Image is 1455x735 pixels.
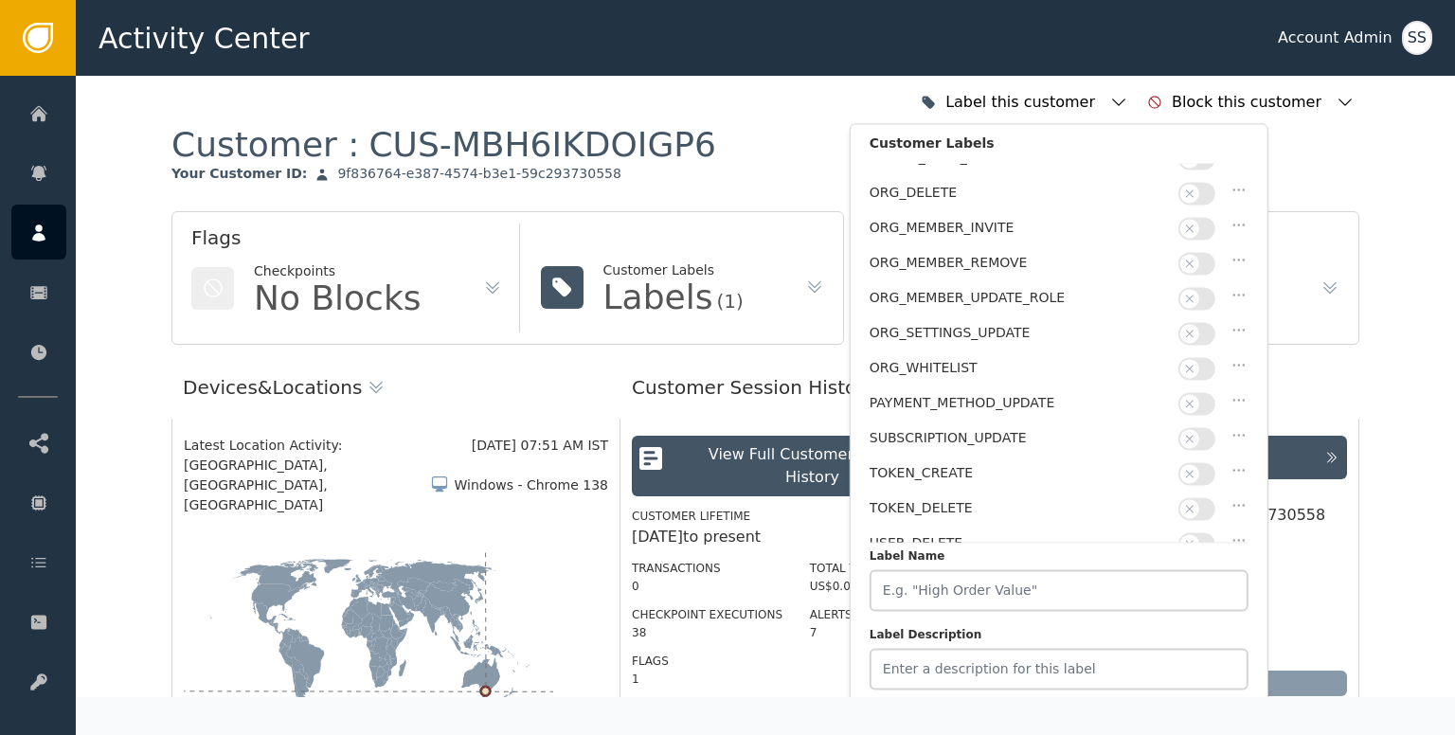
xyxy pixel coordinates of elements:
[632,373,875,402] div: Customer Session History
[99,17,310,60] span: Activity Center
[191,224,502,261] div: Flags
[870,547,1248,569] label: Label Name
[368,123,715,166] div: CUS-MBH6IKDOIGP6
[254,281,422,315] div: No Blocks
[916,81,1133,123] button: Label this customer
[632,578,782,595] div: 0
[184,436,472,456] div: Latest Location Activity:
[171,166,307,183] div: Your Customer ID :
[679,443,945,489] div: View Full Customer Session History
[632,624,782,641] div: 38
[184,456,430,515] span: [GEOGRAPHIC_DATA], [GEOGRAPHIC_DATA], [GEOGRAPHIC_DATA]
[870,569,1248,611] input: E.g. "High Order Value"
[810,562,978,575] label: Total Transactions Value
[716,292,743,311] div: (1)
[603,280,713,314] div: Labels
[870,323,1169,343] div: ORG_SETTINGS_UPDATE
[870,533,1169,553] div: USER_DELETE
[254,261,422,281] div: Checkpoints
[870,253,1169,273] div: ORG_MEMBER_REMOVE
[870,183,1169,203] div: ORG_DELETE
[810,608,906,621] label: Alerts Created
[870,358,1169,378] div: ORG_WHITELIST
[1172,91,1326,114] div: Block this customer
[183,373,362,402] div: Devices & Locations
[870,648,1248,690] input: Enter a description for this label
[1278,27,1392,49] div: Account Admin
[632,562,721,575] label: Transactions
[171,123,716,166] div: Customer :
[870,626,1248,648] label: Label Description
[632,654,669,668] label: Flags
[632,608,782,621] label: Checkpoint Executions
[870,428,1169,448] div: SUBSCRIPTION_UPDATE
[870,288,1169,308] div: ORG_MEMBER_UPDATE_ROLE
[870,463,1169,483] div: TOKEN_CREATE
[632,436,978,496] button: View Full Customer Session History
[870,393,1169,413] div: PAYMENT_METHOD_UPDATE
[454,475,608,495] div: Windows - Chrome 138
[632,671,782,688] div: 1
[810,578,978,595] div: US$0.00
[945,91,1100,114] div: Label this customer
[870,148,1169,168] div: DEVICE_SEEN_TWICE
[603,260,744,280] div: Customer Labels
[1402,21,1432,55] button: SS
[870,218,1169,238] div: ORG_MEMBER_INVITE
[472,436,608,456] div: [DATE] 07:51 AM IST
[870,498,1169,518] div: TOKEN_DELETE
[870,134,1248,163] div: Customer Labels
[632,526,978,548] div: [DATE] to present
[1142,81,1359,123] button: Block this customer
[337,166,620,183] div: 9f836764-e387-4574-b3e1-59c293730558
[810,624,978,641] div: 7
[632,510,750,523] label: Customer Lifetime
